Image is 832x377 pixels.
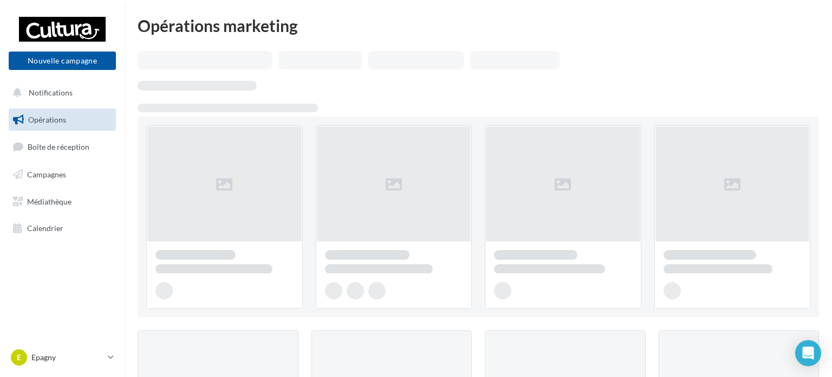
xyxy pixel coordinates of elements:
a: E Epagny [9,347,116,368]
a: Boîte de réception [6,135,118,158]
span: Opérations [28,115,66,124]
a: Médiathèque [6,190,118,213]
span: E [17,352,21,363]
span: Campagnes [27,170,66,179]
button: Nouvelle campagne [9,52,116,70]
span: Médiathèque [27,196,71,206]
a: Opérations [6,108,118,131]
div: Open Intercom Messenger [795,340,821,366]
button: Notifications [6,81,114,104]
span: Boîte de réception [28,142,89,151]
span: Notifications [29,88,73,97]
span: Calendrier [27,223,63,233]
a: Calendrier [6,217,118,240]
a: Campagnes [6,163,118,186]
div: Opérations marketing [138,17,819,34]
p: Epagny [31,352,103,363]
